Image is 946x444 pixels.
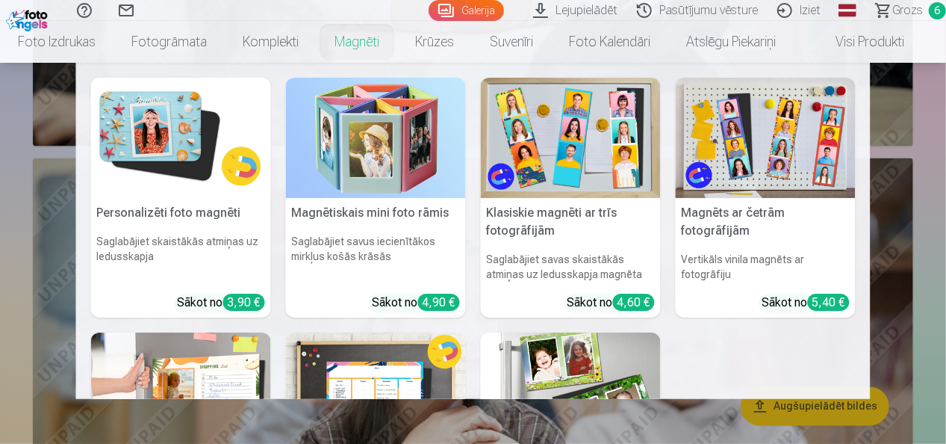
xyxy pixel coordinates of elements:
h6: Saglabājiet savus iecienītākos mirkļus košās krāsās [286,228,466,288]
div: Sākot no [567,294,655,312]
div: Sākot no [178,294,265,312]
h5: Magnēts ar četrām fotogrāfijām [676,198,856,246]
h6: Saglabājiet skaistākās atmiņas uz ledusskapja [91,228,271,288]
div: Sākot no [373,294,460,312]
h6: Vertikāls vinila magnēts ar fotogrāfiju [676,246,856,288]
span: 6 [929,2,946,19]
img: Klasiskie magnēti ar trīs fotogrāfijām [481,78,661,198]
img: /fa1 [6,6,52,31]
a: Krūzes [397,21,472,63]
img: Personalizēti foto magnēti [91,78,271,198]
a: Fotogrāmata [113,21,225,63]
a: Klasiskie magnēti ar trīs fotogrāfijāmKlasiskie magnēti ar trīs fotogrāfijāmSaglabājiet savas ska... [481,78,661,318]
a: Komplekti [225,21,317,63]
h5: Klasiskie magnēti ar trīs fotogrāfijām [481,198,661,246]
a: Magnēti [317,21,397,63]
a: Foto kalendāri [551,21,668,63]
span: Grozs [892,1,923,19]
img: Magnēts ar četrām fotogrāfijām [676,78,856,198]
h5: Magnētiskais mini foto rāmis [286,198,466,228]
a: Visi produkti [794,21,922,63]
img: Magnētiskais mini foto rāmis [286,78,466,198]
a: Magnētiskais mini foto rāmisMagnētiskais mini foto rāmisSaglabājiet savus iecienītākos mirkļus ko... [286,78,466,318]
div: 4,60 € [613,294,655,311]
div: 5,40 € [808,294,850,311]
div: Sākot no [762,294,850,312]
h5: Personalizēti foto magnēti [91,198,271,228]
div: 3,90 € [223,294,265,311]
h6: Saglabājiet savas skaistākās atmiņas uz ledusskapja magnēta [481,246,661,288]
a: Atslēgu piekariņi [668,21,794,63]
a: Magnēts ar četrām fotogrāfijāmMagnēts ar četrām fotogrāfijāmVertikāls vinila magnēts ar fotogrāfi... [676,78,856,318]
a: Personalizēti foto magnētiPersonalizēti foto magnētiSaglabājiet skaistākās atmiņas uz ledusskapja... [91,78,271,318]
a: Suvenīri [472,21,551,63]
div: 4,90 € [418,294,460,311]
